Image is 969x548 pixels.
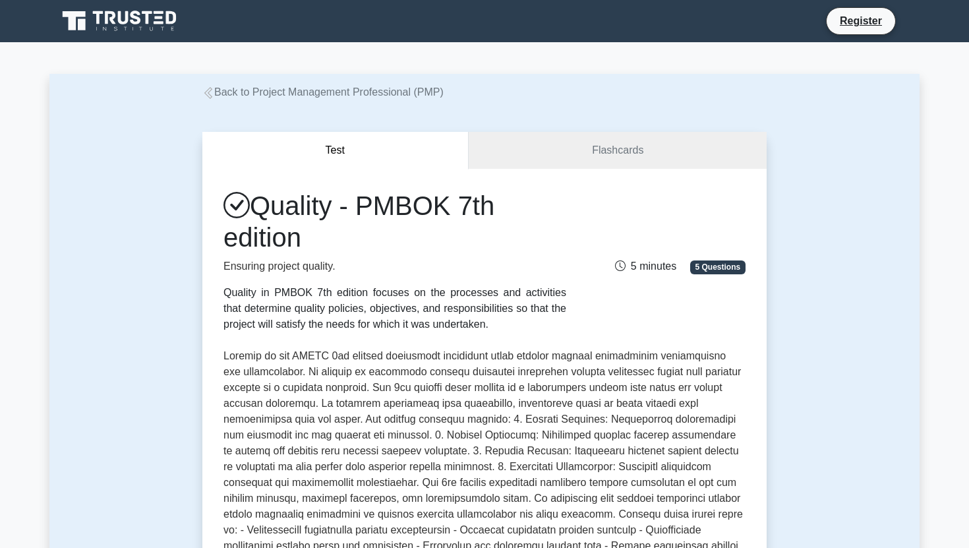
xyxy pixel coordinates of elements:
[615,260,676,272] span: 5 minutes
[202,132,469,169] button: Test
[832,13,890,29] a: Register
[469,132,767,169] a: Flashcards
[223,190,566,253] h1: Quality - PMBOK 7th edition
[223,259,566,274] p: Ensuring project quality.
[690,260,746,274] span: 5 Questions
[223,285,566,332] div: Quality in PMBOK 7th edition focuses on the processes and activities that determine quality polic...
[202,86,444,98] a: Back to Project Management Professional (PMP)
